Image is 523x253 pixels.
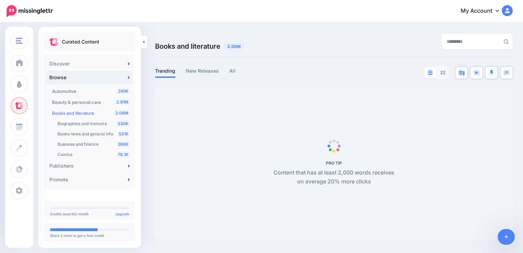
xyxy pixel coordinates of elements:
a: My Account [454,3,513,20]
span: 2.06M [114,110,130,116]
img: chat-square-blue.png [503,70,510,76]
img: video-blue.png [473,70,480,75]
a: 76.1K Comics [55,149,130,160]
a: New Releases [186,67,219,75]
a: 531K Books news and general info [55,129,130,139]
span: Books and literature [155,43,220,50]
a: Publishers [47,159,133,173]
p: Curated Content [62,38,99,46]
img: search-grey-6.png [503,39,509,44]
span: 2.91M [115,99,130,105]
span: 531K [117,131,130,137]
span: 2.06M [224,43,244,50]
a: All [229,67,236,75]
a: Promote [47,173,133,186]
img: Missinglettr [7,5,53,17]
a: 266K Business and finance [55,139,130,149]
span: Books and literature [52,110,94,116]
img: article-blue.png [458,70,464,75]
img: menu.png [16,38,23,44]
span: Business and finance [58,142,99,147]
a: Trending [155,67,176,75]
p: Content that has at least 2,000 words receives on average 20% more clicks [270,168,398,186]
span: Books news and general info [58,131,113,136]
h5: PRO TIP [270,160,398,166]
a: 330K Biographies and memoirs [55,119,130,129]
img: curate.png [49,38,59,46]
span: Biographies and memoirs [58,121,107,126]
a: Discover [47,57,133,71]
span: 245K [116,88,130,94]
img: list-blue.png [428,71,433,75]
span: Beauty & personal care [52,99,101,105]
span: 76.1K [116,151,130,158]
img: microphone.png [489,70,494,76]
span: 330K [116,120,130,127]
a: Browse [47,71,133,84]
span: Automotive [52,88,76,94]
span: 266K [116,141,130,147]
span: Comics [58,152,72,157]
img: grid-grey.png [441,71,445,75]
